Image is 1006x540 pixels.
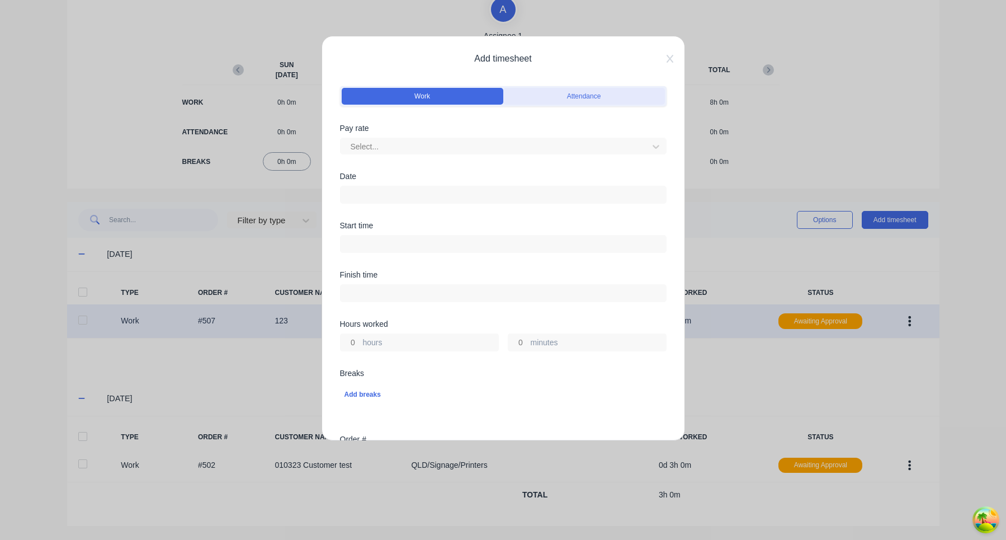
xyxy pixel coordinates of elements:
[340,435,667,443] div: Order #
[340,369,667,377] div: Breaks
[340,320,667,328] div: Hours worked
[340,222,667,229] div: Start time
[975,509,997,531] button: Open Tanstack query devtools
[340,52,667,65] span: Add timesheet
[340,271,667,279] div: Finish time
[340,124,667,132] div: Pay rate
[531,337,666,351] label: minutes
[508,334,528,351] input: 0
[341,334,360,351] input: 0
[363,337,498,351] label: hours
[344,387,662,402] div: Add breaks
[342,88,503,105] button: Work
[340,172,667,180] div: Date
[503,88,665,105] button: Attendance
